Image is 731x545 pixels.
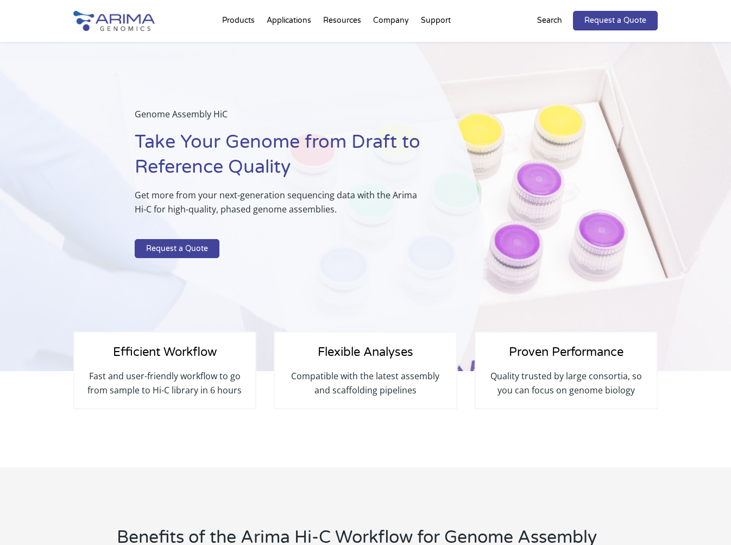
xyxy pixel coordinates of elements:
[487,369,646,397] p: Quality trusted by large consortia, so you can focus on genome biology
[286,369,445,397] p: Compatible with the latest assembly and scaffolding pipelines
[509,345,623,359] span: Proven Performance
[573,11,658,30] a: Request a Quote
[73,11,155,31] img: Arima-Genomics-logo
[135,130,430,188] h1: Take Your Genome from Draft to Reference Quality
[135,188,430,225] p: Get more from your next-generation sequencing data with the Arima Hi-C for high-quality, phased g...
[85,369,244,397] p: Fast and user-friendly workflow to go from sample to Hi-C library in 6 hours
[135,107,430,130] p: Genome Assembly HiC
[537,14,562,28] p: Search
[113,345,217,359] span: Efficient Workflow
[318,345,413,359] span: Flexible Analyses
[135,239,219,259] a: Request a Quote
